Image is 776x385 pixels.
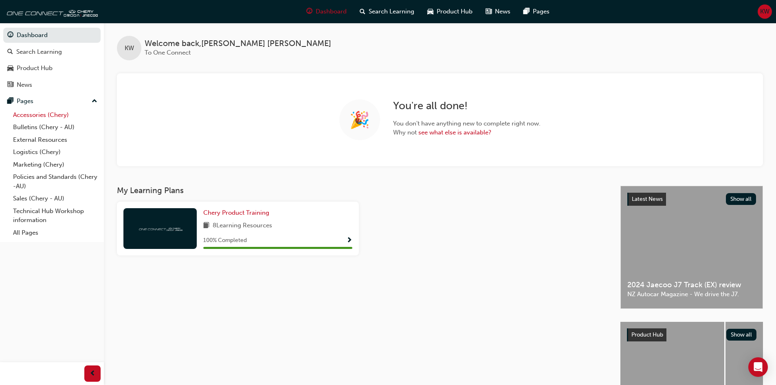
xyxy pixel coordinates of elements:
span: pages-icon [7,98,13,105]
a: Latest NewsShow all [627,193,756,206]
a: pages-iconPages [517,3,556,20]
button: DashboardSearch LearningProduct HubNews [3,26,101,94]
a: Product HubShow all [627,328,756,341]
span: Product Hub [631,331,663,338]
button: KW [758,4,772,19]
a: guage-iconDashboard [300,3,353,20]
a: Logistics (Chery) [10,146,101,158]
span: KW [125,44,134,53]
a: Marketing (Chery) [10,158,101,171]
a: Policies and Standards (Chery -AU) [10,171,101,192]
span: news-icon [7,81,13,89]
a: Dashboard [3,28,101,43]
a: Bulletins (Chery - AU) [10,121,101,134]
span: book-icon [203,221,209,231]
span: 8 Learning Resources [213,221,272,231]
a: see what else is available? [418,129,491,136]
a: All Pages [10,227,101,239]
button: Show Progress [346,235,352,246]
a: Search Learning [3,44,101,59]
a: Technical Hub Workshop information [10,205,101,227]
span: 100 % Completed [203,236,247,245]
span: car-icon [427,7,433,17]
div: Pages [17,97,33,106]
span: pages-icon [523,7,530,17]
span: Dashboard [316,7,347,16]
span: guage-icon [7,32,13,39]
span: Latest News [632,196,663,202]
span: Search Learning [369,7,414,16]
h2: You're all done! [393,99,541,112]
span: KW [760,7,769,16]
span: Pages [533,7,550,16]
a: Chery Product Training [203,208,273,218]
a: Accessories (Chery) [10,109,101,121]
a: External Resources [10,134,101,146]
a: news-iconNews [479,3,517,20]
h3: My Learning Plans [117,186,607,195]
span: Welcome back , [PERSON_NAME] [PERSON_NAME] [145,39,331,48]
span: news-icon [486,7,492,17]
div: Product Hub [17,64,53,73]
img: oneconnect [138,224,182,232]
a: search-iconSearch Learning [353,3,421,20]
span: search-icon [360,7,365,17]
span: Why not [393,128,541,137]
a: Latest NewsShow all2024 Jaecoo J7 Track (EX) reviewNZ Autocar Magazine - We drive the J7. [620,186,763,309]
span: 2024 Jaecoo J7 Track (EX) review [627,280,756,290]
a: Product Hub [3,61,101,76]
span: Product Hub [437,7,473,16]
span: 🎉 [350,115,370,125]
span: prev-icon [90,369,96,379]
a: Sales (Chery - AU) [10,192,101,205]
span: search-icon [7,48,13,56]
span: guage-icon [306,7,312,17]
span: car-icon [7,65,13,72]
span: You don't have anything new to complete right now. [393,119,541,128]
span: Chery Product Training [203,209,269,216]
button: Pages [3,94,101,109]
span: Show Progress [346,237,352,244]
button: Show all [726,329,757,341]
a: car-iconProduct Hub [421,3,479,20]
div: News [17,80,32,90]
div: Search Learning [16,47,62,57]
div: Open Intercom Messenger [748,357,768,377]
span: News [495,7,510,16]
span: NZ Autocar Magazine - We drive the J7. [627,290,756,299]
span: To One Connect [145,49,191,56]
img: oneconnect [4,3,98,20]
button: Show all [726,193,756,205]
span: up-icon [92,96,97,107]
a: News [3,77,101,92]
